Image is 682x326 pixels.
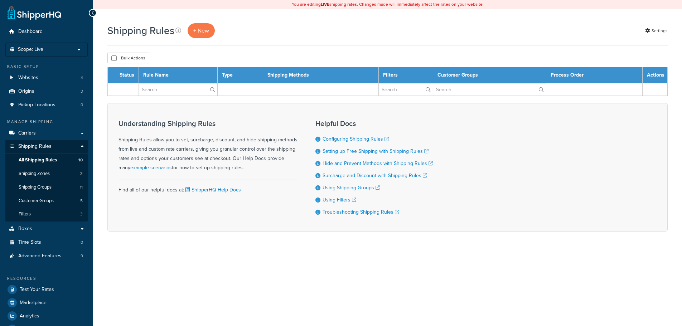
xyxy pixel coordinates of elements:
[323,196,356,204] a: Using Filters
[5,167,88,180] a: Shipping Zones 3
[323,160,433,167] a: Hide and Prevent Methods with Shipping Rules
[5,71,88,84] a: Websites 4
[19,157,57,163] span: All Shipping Rules
[323,135,389,143] a: Configuring Shipping Rules
[118,180,298,195] div: Find all of our helpful docs at:
[5,98,88,112] a: Pickup Locations 0
[5,236,88,249] a: Time Slots 0
[80,171,83,177] span: 3
[78,157,83,163] span: 10
[18,47,43,53] span: Scope: Live
[19,211,31,217] span: Filters
[263,67,379,83] th: Shipping Methods
[130,164,172,171] a: example scenarios
[5,249,88,263] a: Advanced Features 9
[5,181,88,194] a: Shipping Groups 11
[5,85,88,98] a: Origins 3
[645,26,668,36] a: Settings
[433,83,546,96] input: Search
[5,154,88,167] a: All Shipping Rules 10
[5,296,88,309] a: Marketplace
[80,198,83,204] span: 5
[5,236,88,249] li: Time Slots
[5,154,88,167] li: All Shipping Rules
[5,194,88,208] li: Customer Groups
[193,26,209,35] span: + New
[81,239,83,245] span: 0
[118,120,298,172] div: Shipping Rules allow you to set, surcharge, discount, and hide shipping methods from live and cus...
[5,127,88,140] a: Carriers
[81,253,83,259] span: 9
[433,67,546,83] th: Customer Groups
[5,249,88,263] li: Advanced Features
[139,83,217,96] input: Search
[107,24,174,38] h1: Shipping Rules
[315,120,433,127] h3: Helpful Docs
[379,83,432,96] input: Search
[18,226,32,232] span: Boxes
[19,198,54,204] span: Customer Groups
[218,67,263,83] th: Type
[18,130,36,136] span: Carriers
[5,140,88,153] a: Shipping Rules
[188,23,215,38] a: + New
[323,208,399,216] a: Troubleshooting Shipping Rules
[18,88,34,94] span: Origins
[5,64,88,70] div: Basic Setup
[5,98,88,112] li: Pickup Locations
[19,171,50,177] span: Shipping Zones
[5,25,88,38] a: Dashboard
[8,5,61,20] a: ShipperHQ Home
[81,88,83,94] span: 3
[80,184,83,190] span: 11
[20,313,39,319] span: Analytics
[5,276,88,282] div: Resources
[5,283,88,296] a: Test Your Rates
[18,253,62,259] span: Advanced Features
[5,181,88,194] li: Shipping Groups
[643,67,668,83] th: Actions
[20,287,54,293] span: Test Your Rates
[19,184,52,190] span: Shipping Groups
[81,102,83,108] span: 0
[5,222,88,235] a: Boxes
[323,184,380,191] a: Using Shipping Groups
[139,67,218,83] th: Rule Name
[184,186,241,194] a: ShipperHQ Help Docs
[5,71,88,84] li: Websites
[5,85,88,98] li: Origins
[81,75,83,81] span: 4
[379,67,433,83] th: Filters
[323,147,429,155] a: Setting up Free Shipping with Shipping Rules
[5,310,88,322] a: Analytics
[118,120,298,127] h3: Understanding Shipping Rules
[5,208,88,221] a: Filters 3
[5,208,88,221] li: Filters
[5,167,88,180] li: Shipping Zones
[18,29,43,35] span: Dashboard
[18,239,41,245] span: Time Slots
[18,102,55,108] span: Pickup Locations
[18,143,52,150] span: Shipping Rules
[18,75,38,81] span: Websites
[20,300,47,306] span: Marketplace
[5,194,88,208] a: Customer Groups 5
[115,67,139,83] th: Status
[323,172,427,179] a: Surcharge and Discount with Shipping Rules
[80,211,83,217] span: 3
[107,53,149,63] button: Bulk Actions
[546,67,643,83] th: Process Order
[5,119,88,125] div: Manage Shipping
[321,1,329,8] b: LIVE
[5,140,88,222] li: Shipping Rules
